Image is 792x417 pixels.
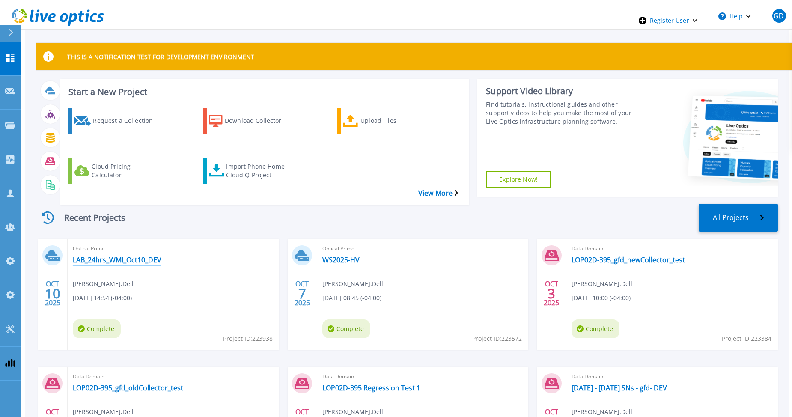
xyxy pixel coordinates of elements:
[322,293,381,303] span: [DATE] 08:45 (-04:00)
[708,3,762,29] button: Help
[73,384,183,392] a: LOP02D-395_gfd_oldCollector_test
[543,278,560,309] div: OCT 2025
[322,279,383,289] span: [PERSON_NAME] , Dell
[572,319,619,338] span: Complete
[572,372,773,381] span: Data Domain
[722,334,771,343] span: Project ID: 223384
[73,319,121,338] span: Complete
[45,290,60,297] span: 10
[486,100,639,126] div: Find tutorials, instructional guides and other support videos to help you make the most of your L...
[73,244,274,253] span: Optical Prime
[322,319,370,338] span: Complete
[774,12,784,19] span: GD
[472,334,522,343] span: Project ID: 223572
[572,244,773,253] span: Data Domain
[225,110,293,131] div: Download Collector
[73,279,134,289] span: [PERSON_NAME] , Dell
[486,171,551,188] a: Explore Now!
[572,279,632,289] span: [PERSON_NAME] , Dell
[73,256,161,264] a: LAB_24hrs_WMI_Oct10_DEV
[73,372,274,381] span: Data Domain
[45,278,61,309] div: OCT 2025
[572,256,685,264] a: LOP02D-395_gfd_newCollector_test
[92,160,160,182] div: Cloud Pricing Calculator
[322,407,383,417] span: [PERSON_NAME] , Dell
[548,290,555,297] span: 3
[294,278,310,309] div: OCT 2025
[223,334,273,343] span: Project ID: 223938
[298,290,306,297] span: 7
[73,407,134,417] span: [PERSON_NAME] , Dell
[36,207,139,228] div: Recent Projects
[572,293,631,303] span: [DATE] 10:00 (-04:00)
[68,87,458,97] h3: Start a New Project
[322,256,360,264] a: WS2025-HV
[628,3,708,38] div: Register User
[68,158,172,184] a: Cloud Pricing Calculator
[203,108,307,134] a: Download Collector
[360,110,429,131] div: Upload Files
[73,293,132,303] span: [DATE] 14:54 (-04:00)
[322,384,420,392] a: LOP02D-395 Regression Test 1
[322,244,524,253] span: Optical Prime
[699,204,778,232] a: All Projects
[68,108,172,134] a: Request a Collection
[322,372,524,381] span: Data Domain
[572,384,667,392] a: [DATE] - [DATE] SNs - gfd- DEV
[67,53,254,61] p: THIS IS A NOTIFICATION TEST FOR DEVELOPMENT ENVIRONMENT
[572,407,632,417] span: [PERSON_NAME] , Dell
[93,110,161,131] div: Request a Collection
[418,189,458,197] a: View More
[337,108,441,134] a: Upload Files
[486,86,639,97] div: Support Video Library
[226,160,295,182] div: Import Phone Home CloudIQ Project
